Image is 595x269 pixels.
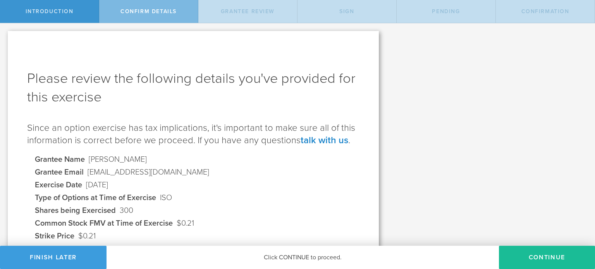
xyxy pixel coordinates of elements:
span: Confirmation [521,8,569,15]
span: Grantee Review [221,8,275,15]
span: Confirm Details [120,8,177,15]
dd: $0.21 [177,218,194,228]
span: Sign [339,8,354,15]
dt: Strike Price [35,231,74,241]
dd: [PERSON_NAME] [89,154,147,164]
a: talk with us [301,135,348,146]
dd: ISO [160,193,172,203]
dt: Common Stock FMV at Time of Exercise [35,218,173,228]
button: Continue [499,246,595,269]
dt: Grantee Name [35,154,85,164]
dt: Exercise Date [35,180,82,190]
dd: 300 [120,206,133,216]
dt: Shares being Exercised [35,206,116,216]
span: Introduction [26,8,74,15]
p: Since an option exercise has tax implications, it's important to make sure all of this informatio... [27,122,359,147]
span: Pending [432,8,460,15]
h1: Please review the following details you've provided for this exercise [27,69,359,106]
dd: $0.21 [78,231,96,241]
dt: Type of Options at Time of Exercise [35,193,156,203]
div: Click CONTINUE to proceed. [107,246,499,269]
dt: Grantee Email [35,167,84,177]
dd: [DATE] [86,180,108,190]
iframe: Chat Widget [556,209,595,246]
dd: [EMAIL_ADDRESS][DOMAIN_NAME] [88,167,209,177]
